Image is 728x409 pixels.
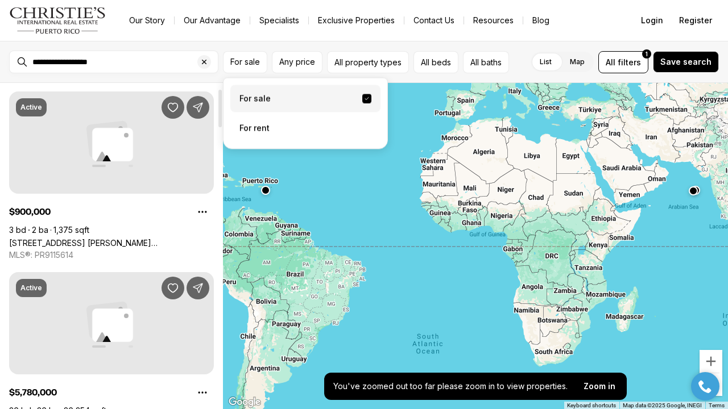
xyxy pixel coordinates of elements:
[700,350,722,373] button: Zoom in
[162,277,184,299] button: Save Property: 51 MUÑOZ RIVERA AVE, CORNER LOS ROSALES, LAS PALMERAS ST
[561,52,594,72] label: Map
[641,16,663,25] span: Login
[634,9,670,32] button: Login
[660,57,712,66] span: Save search
[20,103,42,112] p: Active
[413,51,458,73] button: All beds
[175,12,250,28] a: Our Advantage
[464,12,523,28] a: Resources
[230,115,380,142] label: For rent
[279,57,315,66] span: Any price
[623,402,702,408] span: Map data ©2025 Google, INEGI
[250,12,308,28] a: Specialists
[191,201,214,223] button: Property options
[9,238,214,248] a: 1351 AVE. WILSON #202, SAN JUAN PR, 00907
[230,57,260,66] span: For sale
[646,49,648,59] span: 1
[9,7,106,34] img: logo
[653,51,719,73] button: Save search
[272,51,322,73] button: Any price
[606,56,615,68] span: All
[120,12,174,28] a: Our Story
[598,51,648,73] button: Allfilters1
[223,51,267,73] button: For sale
[191,381,214,404] button: Property options
[20,283,42,293] p: Active
[679,16,712,25] span: Register
[618,56,641,68] span: filters
[333,382,568,391] p: You've zoomed out too far please zoom in to view properties.
[404,12,464,28] button: Contact Us
[531,52,561,72] label: List
[672,9,719,32] button: Register
[230,85,380,112] label: For sale
[187,277,209,299] button: Share Property
[523,12,559,28] a: Blog
[309,12,404,28] a: Exclusive Properties
[162,96,184,119] button: Save Property: 1351 AVE. WILSON #202
[577,375,622,398] button: Zoom in
[584,382,615,391] p: Zoom in
[463,51,509,73] button: All baths
[327,51,409,73] button: All property types
[197,51,218,73] button: Clear search input
[187,96,209,119] button: Share Property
